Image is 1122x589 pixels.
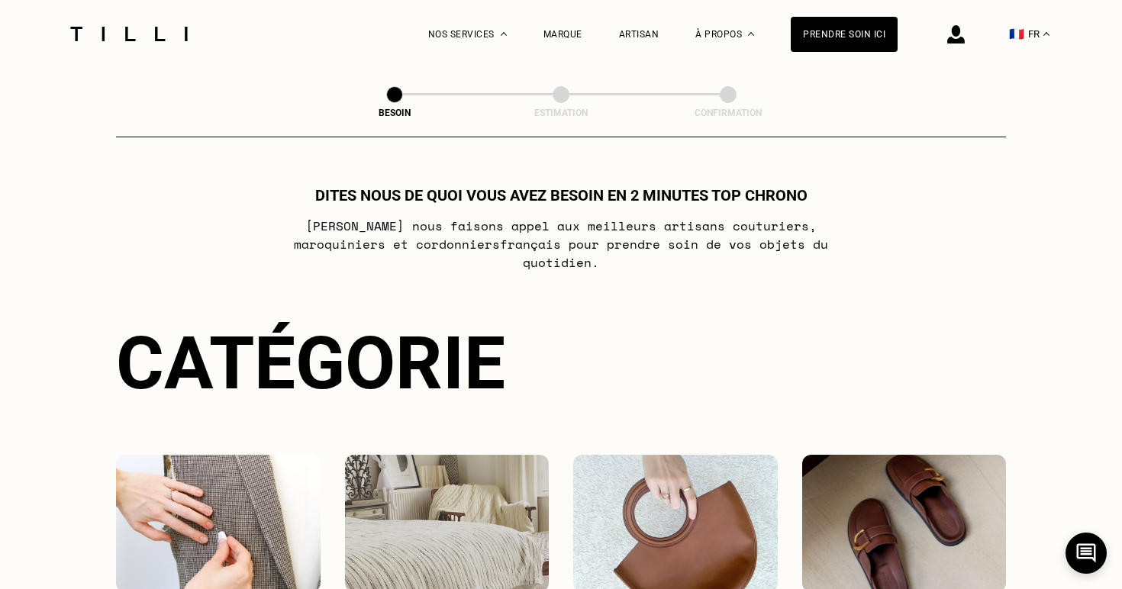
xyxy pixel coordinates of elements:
img: Logo du service de couturière Tilli [65,27,193,41]
img: Menu déroulant à propos [748,32,754,36]
a: Prendre soin ici [791,17,898,52]
img: icône connexion [947,25,965,43]
a: Marque [543,29,582,40]
h1: Dites nous de quoi vous avez besoin en 2 minutes top chrono [315,186,808,204]
p: [PERSON_NAME] nous faisons appel aux meilleurs artisans couturiers , maroquiniers et cordonniers ... [259,217,864,272]
div: Catégorie [116,320,1006,406]
span: 🇫🇷 [1009,27,1024,41]
img: menu déroulant [1043,32,1049,36]
img: Menu déroulant [501,32,507,36]
div: Confirmation [652,108,804,118]
a: Artisan [619,29,659,40]
div: Besoin [318,108,471,118]
div: Estimation [485,108,637,118]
